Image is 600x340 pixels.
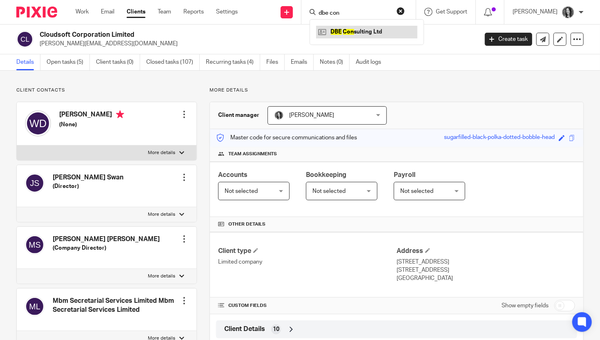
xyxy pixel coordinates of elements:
[127,8,145,16] a: Clients
[25,235,45,255] img: svg%3E
[397,274,575,282] p: [GEOGRAPHIC_DATA]
[116,110,124,119] i: Primary
[444,133,555,143] div: sugarfilled-black-polka-dotted-bobble-head
[502,302,549,310] label: Show empty fields
[59,110,124,121] h4: [PERSON_NAME]
[40,31,386,39] h2: Cloudsoft Corporation Limited
[397,7,405,15] button: Clear
[562,6,575,19] img: brodie%203%20small.jpg
[306,172,346,178] span: Bookkeeping
[53,244,160,252] h5: (Company Director)
[274,110,284,120] img: brodie%203%20small.jpg
[25,110,51,136] img: svg%3E
[53,182,123,190] h5: (Director)
[224,325,265,333] span: Client Details
[400,188,433,194] span: Not selected
[513,8,558,16] p: [PERSON_NAME]
[320,54,350,70] a: Notes (0)
[397,266,575,274] p: [STREET_ADDRESS]
[101,8,114,16] a: Email
[206,54,260,70] a: Recurring tasks (4)
[216,8,238,16] a: Settings
[218,258,397,266] p: Limited company
[291,54,314,70] a: Emails
[218,111,259,119] h3: Client manager
[394,172,415,178] span: Payroll
[53,297,180,314] h4: Mbm Secretarial Services Limited Mbm Secretarial Services Limited
[148,211,175,218] p: More details
[210,87,584,94] p: More details
[16,87,197,94] p: Client contacts
[59,121,124,129] h5: (None)
[318,10,391,17] input: Search
[16,7,57,18] img: Pixie
[96,54,140,70] a: Client tasks (0)
[289,112,334,118] span: [PERSON_NAME]
[148,150,175,156] p: More details
[228,221,265,228] span: Other details
[148,273,175,280] p: More details
[397,258,575,266] p: [STREET_ADDRESS]
[16,31,33,48] img: svg%3E
[225,188,258,194] span: Not selected
[356,54,387,70] a: Audit logs
[25,173,45,193] img: svg%3E
[218,302,397,309] h4: CUSTOM FIELDS
[397,247,575,255] h4: Address
[485,33,532,46] a: Create task
[25,297,45,316] img: svg%3E
[53,235,160,244] h4: [PERSON_NAME] [PERSON_NAME]
[53,173,123,182] h4: [PERSON_NAME] Swan
[273,325,279,333] span: 10
[216,134,357,142] p: Master code for secure communications and files
[76,8,89,16] a: Work
[16,54,40,70] a: Details
[146,54,200,70] a: Closed tasks (107)
[266,54,285,70] a: Files
[183,8,204,16] a: Reports
[436,9,467,15] span: Get Support
[218,247,397,255] h4: Client type
[312,188,346,194] span: Not selected
[218,172,248,178] span: Accounts
[158,8,171,16] a: Team
[228,151,277,157] span: Team assignments
[40,40,473,48] p: [PERSON_NAME][EMAIL_ADDRESS][DOMAIN_NAME]
[47,54,90,70] a: Open tasks (5)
